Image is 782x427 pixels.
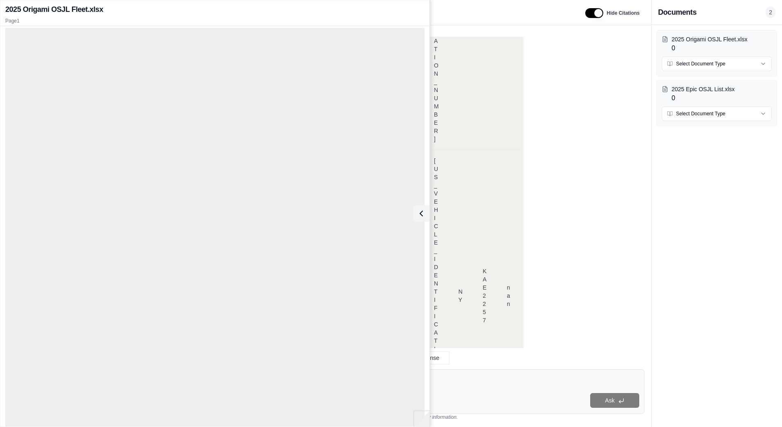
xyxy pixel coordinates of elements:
button: Ask [590,393,639,408]
span: KAE2257 [483,268,486,324]
span: NY [458,288,463,303]
span: Hide Citations [607,10,640,16]
button: 2025 Epic OSJL List.xlsx0 [662,85,772,103]
p: Page 1 [5,18,425,24]
span: 2 [766,7,775,18]
h3: Documents [658,7,697,18]
div: 0 [672,85,772,103]
p: 2025 Epic OSJL List.xlsx [672,85,772,93]
span: Ask [605,397,614,404]
div: 0 [672,35,772,53]
span: nan [507,284,510,307]
button: 2025 Origami OSJL Fleet.xlsx0 [662,35,772,53]
h2: 2025 Origami OSJL Fleet.xlsx [5,4,103,15]
p: 2025 Origami OSJL Fleet.xlsx [672,35,772,43]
